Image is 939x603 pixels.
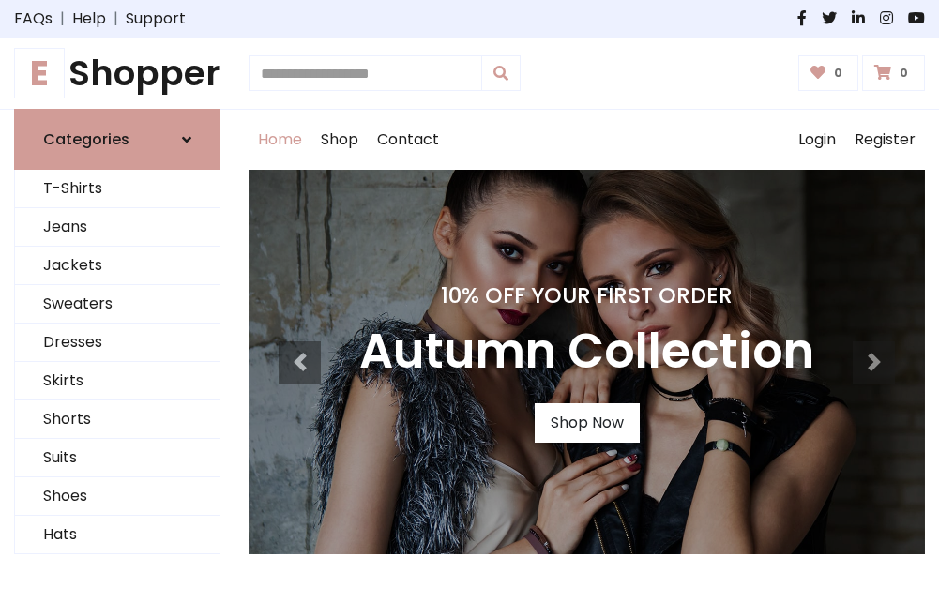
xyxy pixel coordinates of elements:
[14,109,220,170] a: Categories
[14,48,65,98] span: E
[15,516,220,554] a: Hats
[15,400,220,439] a: Shorts
[43,130,129,148] h6: Categories
[15,439,220,477] a: Suits
[862,55,925,91] a: 0
[798,55,859,91] a: 0
[895,65,913,82] span: 0
[15,324,220,362] a: Dresses
[15,477,220,516] a: Shoes
[14,53,220,94] h1: Shopper
[359,282,814,309] h4: 10% Off Your First Order
[15,208,220,247] a: Jeans
[14,8,53,30] a: FAQs
[535,403,640,443] a: Shop Now
[14,53,220,94] a: EShopper
[15,362,220,400] a: Skirts
[126,8,186,30] a: Support
[72,8,106,30] a: Help
[789,110,845,170] a: Login
[368,110,448,170] a: Contact
[106,8,126,30] span: |
[829,65,847,82] span: 0
[15,170,220,208] a: T-Shirts
[53,8,72,30] span: |
[15,247,220,285] a: Jackets
[311,110,368,170] a: Shop
[845,110,925,170] a: Register
[15,285,220,324] a: Sweaters
[359,324,814,381] h3: Autumn Collection
[249,110,311,170] a: Home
